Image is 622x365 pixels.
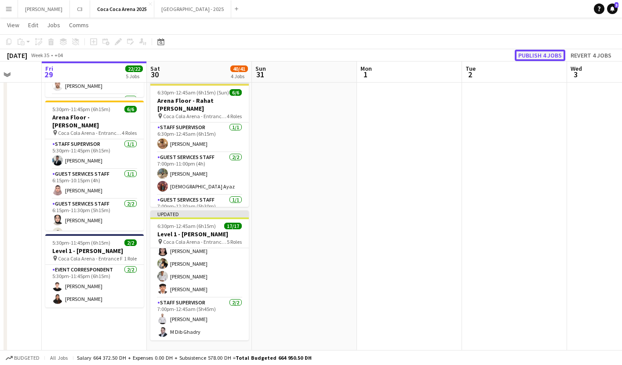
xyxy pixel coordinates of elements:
span: Wed [571,65,582,72]
span: Coca Cola Arena - Entrance F [58,130,122,136]
span: 5:30pm-11:45pm (6h15m) [52,239,110,246]
span: Week 35 [29,52,51,58]
span: 6:30pm-12:45am (6h15m) (Sun) [157,223,224,229]
button: Publish 4 jobs [515,50,565,61]
app-job-card: 5:30pm-11:45pm (6h15m)6/6Arena Floor - [PERSON_NAME] Coca Cola Arena - Entrance F4 RolesStaff Sup... [45,101,144,231]
span: 2 [464,69,476,80]
app-card-role: Event Correspondent2/25:30pm-11:45pm (6h15m)[PERSON_NAME][PERSON_NAME] [45,265,144,307]
span: 6/6 [124,106,137,112]
app-card-role: Guest Services Staff1/16:15pm-10:15pm (4h)[PERSON_NAME] [45,169,144,199]
app-card-role: Guest Services Staff2/27:00pm-11:00pm (4h)[PERSON_NAME][DEMOGRAPHIC_DATA] Ayaz [150,152,249,195]
span: Jobs [47,21,60,29]
span: 1 [359,69,372,80]
span: 2/2 [124,239,137,246]
span: 6:30pm-12:45am (6h15m) (Sun) [157,89,229,96]
app-card-role: Staff Supervisor1/15:30pm-11:45pm (6h15m)[PERSON_NAME] [45,139,144,169]
span: All jobs [48,354,69,361]
h3: Arena Floor - [PERSON_NAME] [45,113,144,129]
a: 3 [607,4,618,14]
app-card-role: Guest Services Staff1/17:00pm-12:30am (5h30m) [150,195,249,225]
span: Tue [466,65,476,72]
div: 5 Jobs [126,73,142,80]
span: 5:30pm-11:45pm (6h15m) [52,106,110,112]
span: 3 [569,69,582,80]
app-card-role: Staff Supervisor2/27:00pm-12:45am (5h45m)[PERSON_NAME]M Dib Ghadry [150,298,249,340]
span: Edit [28,21,38,29]
span: 17/17 [224,223,242,229]
div: 4 Jobs [231,73,247,80]
span: 40/41 [230,65,248,72]
h3: Level 1 - [PERSON_NAME] [45,247,144,255]
button: Budgeted [4,353,41,363]
span: Coca Cola Arena - Entrance F [58,255,123,262]
button: Revert 4 jobs [567,50,615,61]
span: Sun [255,65,266,72]
div: Salary 664 372.50 DH + Expenses 0.00 DH + Subsistence 578.00 DH = [77,354,312,361]
app-job-card: 5:30pm-11:45pm (6h15m)2/2Level 1 - [PERSON_NAME] Coca Cola Arena - Entrance F1 RoleEvent Correspo... [45,234,144,307]
span: Sat [150,65,160,72]
h3: Arena Floor - Rahat [PERSON_NAME] [150,97,249,112]
span: Fri [45,65,53,72]
span: 29 [44,69,53,80]
button: [GEOGRAPHIC_DATA] - 2025 [154,0,231,18]
span: 31 [254,69,266,80]
button: C3 [70,0,90,18]
span: Coca Cola Arena - Entrance F [163,239,227,245]
span: 6/6 [229,89,242,96]
span: 22/22 [125,65,143,72]
div: +04 [55,52,63,58]
span: View [7,21,19,29]
span: Mon [360,65,372,72]
div: Updated [150,210,249,217]
a: View [4,19,23,31]
span: 4 Roles [122,130,137,136]
app-job-card: Updated6:30pm-12:45am (6h15m) (Sun)17/17Level 1 - [PERSON_NAME] Coca Cola Arena - Entrance F5 Rol... [150,210,249,340]
a: Jobs [44,19,64,31]
span: 4 Roles [227,113,242,119]
app-card-role: Guest Services Staff2/26:15pm-11:30pm (5h15m)[PERSON_NAME][PERSON_NAME] [45,199,144,242]
span: Total Budgeted 664 950.50 DH [236,354,312,361]
app-job-card: Updated6:30pm-12:45am (6h15m) (Sun)6/6Arena Floor - Rahat [PERSON_NAME] Coca Cola Arena - Entranc... [150,77,249,207]
span: 1 Role [124,255,137,262]
span: Budgeted [14,355,40,361]
span: 3 [615,2,618,8]
span: Coca Cola Arena - Entrance F [163,113,227,119]
button: Coca Coca Arena 2025 [90,0,154,18]
app-card-role: Guest Services Staff3/3 [45,94,144,150]
span: 5 Roles [227,239,242,245]
a: Comms [65,19,92,31]
app-card-role: Staff Supervisor1/16:30pm-12:45am (6h15m)[PERSON_NAME] [150,123,249,152]
a: Edit [25,19,42,31]
span: 30 [149,69,160,80]
button: [PERSON_NAME] [18,0,70,18]
div: [DATE] [7,51,27,60]
h3: Level 1 - [PERSON_NAME] [150,230,249,238]
span: Comms [69,21,89,29]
